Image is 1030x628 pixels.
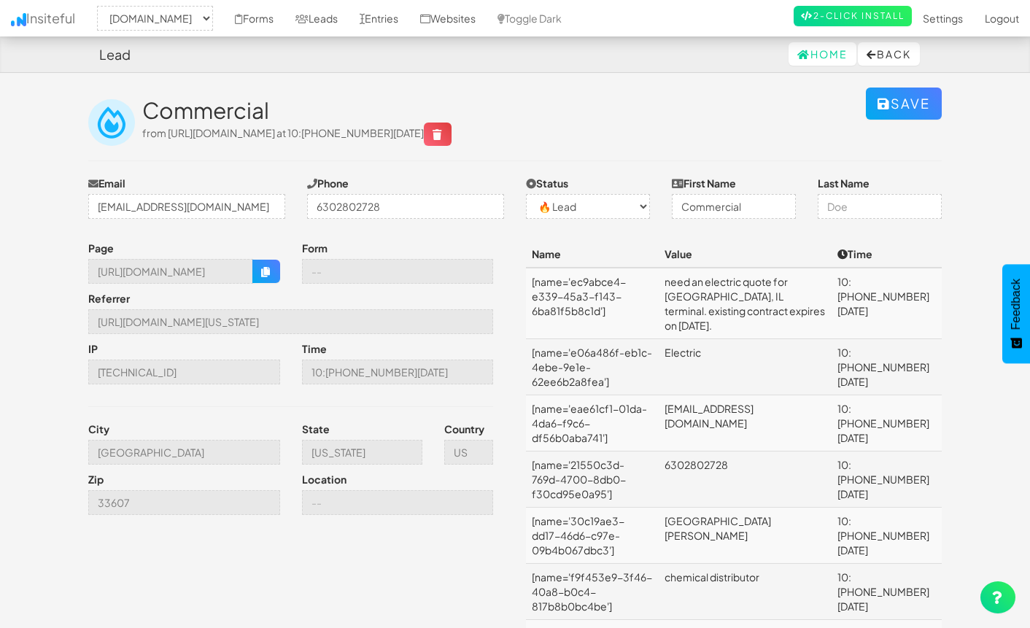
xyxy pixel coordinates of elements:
td: [name='eae61cf1-01da-4da6-f9c6-df56b0aba741'] [526,395,659,451]
input: Doe [818,194,942,219]
h2: Commercial [142,98,866,123]
button: Save [866,88,942,120]
input: -- [302,259,494,284]
label: Location [302,472,346,486]
input: -- [88,440,280,465]
td: [GEOGRAPHIC_DATA][PERSON_NAME] [659,508,832,564]
td: Electric [659,339,832,395]
label: Email [88,176,125,190]
label: Zip [88,472,104,486]
span: from [URL][DOMAIN_NAME] at 10:[PHONE_NUMBER][DATE] [142,126,452,139]
td: 10:[PHONE_NUMBER][DATE] [832,268,942,339]
input: -- [88,490,280,515]
td: [name='ec9abce4-e339-45a3-f143-6ba81f5b8c1d'] [526,268,659,339]
label: Country [444,422,484,436]
a: Home [789,42,856,66]
td: chemical distributor [659,564,832,620]
label: City [88,422,109,436]
td: 10:[PHONE_NUMBER][DATE] [832,339,942,395]
input: -- [88,360,280,384]
img: insiteful-lead.png [88,99,135,146]
span: Feedback [1010,279,1023,330]
input: -- [302,490,494,515]
label: Last Name [818,176,870,190]
td: [name='e06a486f-eb1c-4ebe-9e1e-62ee6b2a8fea'] [526,339,659,395]
label: Form [302,241,328,255]
h4: Lead [99,47,131,62]
td: 10:[PHONE_NUMBER][DATE] [832,508,942,564]
label: Page [88,241,114,255]
td: 10:[PHONE_NUMBER][DATE] [832,564,942,620]
img: icon.png [11,13,26,26]
td: need an electric quote for [GEOGRAPHIC_DATA], IL terminal. existing contract expires on [DATE]. [659,268,832,339]
td: 6302802728 [659,451,832,508]
td: 10:[PHONE_NUMBER][DATE] [832,395,942,451]
input: -- [302,360,494,384]
td: [name='21550c3d-769d-4700-8db0-f30cd95e0a95'] [526,451,659,508]
label: State [302,422,330,436]
td: [name='30c19ae3-dd17-46d6-c97e-09b4b067dbc3'] [526,508,659,564]
label: First Name [672,176,736,190]
input: j@doe.com [88,194,285,219]
td: [name='f9f453e9-3f46-40a8-b0c4-817b8b0bc4be'] [526,564,659,620]
label: Phone [307,176,349,190]
label: Time [302,341,327,356]
td: [EMAIL_ADDRESS][DOMAIN_NAME] [659,395,832,451]
input: John [672,194,796,219]
label: Referrer [88,291,130,306]
th: Time [832,241,942,268]
td: 10:[PHONE_NUMBER][DATE] [832,451,942,508]
button: Back [858,42,920,66]
th: Value [659,241,832,268]
input: -- [444,440,494,465]
input: -- [88,259,253,284]
input: -- [302,440,422,465]
input: (123)-456-7890 [307,194,504,219]
a: 2-Click Install [794,6,912,26]
label: IP [88,341,98,356]
th: Name [526,241,659,268]
label: Status [526,176,568,190]
button: Feedback - Show survey [1002,264,1030,363]
input: -- [88,309,493,334]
